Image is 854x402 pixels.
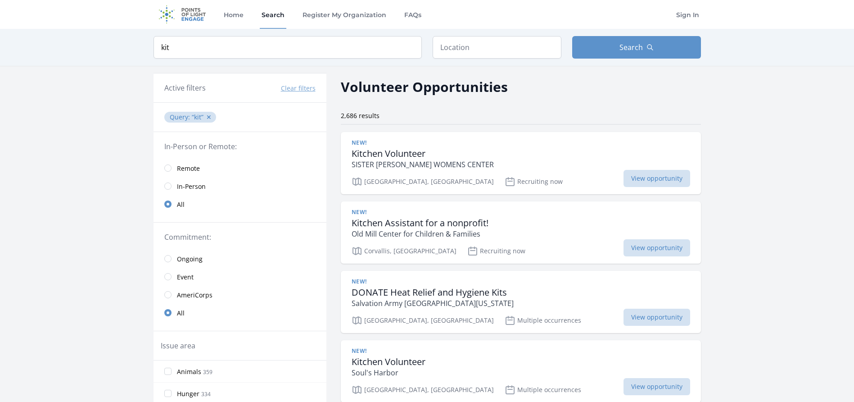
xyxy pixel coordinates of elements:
span: Hunger [177,389,199,398]
span: Query : [170,113,192,121]
span: In-Person [177,182,206,191]
p: Recruiting now [505,176,563,187]
button: ✕ [206,113,212,122]
input: Hunger 334 [164,390,172,397]
span: 2,686 results [341,111,380,120]
span: All [177,200,185,209]
span: 359 [203,368,212,376]
p: Recruiting now [467,246,525,256]
p: SISTER [PERSON_NAME] WOMENS CENTER [352,159,494,170]
p: [GEOGRAPHIC_DATA], [GEOGRAPHIC_DATA] [352,315,494,326]
p: [GEOGRAPHIC_DATA], [GEOGRAPHIC_DATA] [352,384,494,395]
p: Soul's Harbor [352,367,425,378]
a: AmeriCorps [154,286,326,304]
input: Location [433,36,561,59]
span: View opportunity [624,170,690,187]
span: New! [352,209,367,216]
a: Remote [154,159,326,177]
h3: Active filters [164,82,206,93]
span: Animals [177,367,201,376]
span: View opportunity [624,239,690,256]
h3: Kitchen Assistant for a nonprofit! [352,218,488,228]
a: All [154,304,326,322]
span: New! [352,139,367,146]
span: View opportunity [624,378,690,395]
legend: Issue area [161,340,195,351]
span: AmeriCorps [177,291,212,300]
h3: Kitchen Volunteer [352,148,494,159]
legend: In-Person or Remote: [164,141,316,152]
a: New! Kitchen Assistant for a nonprofit! Old Mill Center for Children & Families Corvallis, [GEOGR... [341,201,701,264]
input: Animals 359 [164,368,172,375]
legend: Commitment: [164,232,316,242]
p: Old Mill Center for Children & Families [352,228,488,239]
span: All [177,309,185,318]
span: New! [352,347,367,355]
p: Multiple occurrences [505,315,581,326]
a: Event [154,268,326,286]
span: View opportunity [624,309,690,326]
a: In-Person [154,177,326,195]
span: 334 [201,390,211,398]
p: Corvallis, [GEOGRAPHIC_DATA] [352,246,456,256]
a: New! DONATE Heat Relief and Hygiene Kits Salvation Army [GEOGRAPHIC_DATA][US_STATE] [GEOGRAPHIC_D... [341,271,701,333]
button: Search [572,36,701,59]
input: Keyword [154,36,422,59]
span: Ongoing [177,255,203,264]
span: Search [619,42,643,53]
h2: Volunteer Opportunities [341,77,508,97]
a: Ongoing [154,250,326,268]
a: All [154,195,326,213]
span: New! [352,278,367,285]
q: kit [192,113,203,121]
h3: Kitchen Volunteer [352,356,425,367]
span: Event [177,273,194,282]
p: [GEOGRAPHIC_DATA], [GEOGRAPHIC_DATA] [352,176,494,187]
p: Salvation Army [GEOGRAPHIC_DATA][US_STATE] [352,298,514,309]
p: Multiple occurrences [505,384,581,395]
h3: DONATE Heat Relief and Hygiene Kits [352,287,514,298]
a: New! Kitchen Volunteer SISTER [PERSON_NAME] WOMENS CENTER [GEOGRAPHIC_DATA], [GEOGRAPHIC_DATA] Re... [341,132,701,194]
button: Clear filters [281,84,316,93]
span: Remote [177,164,200,173]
